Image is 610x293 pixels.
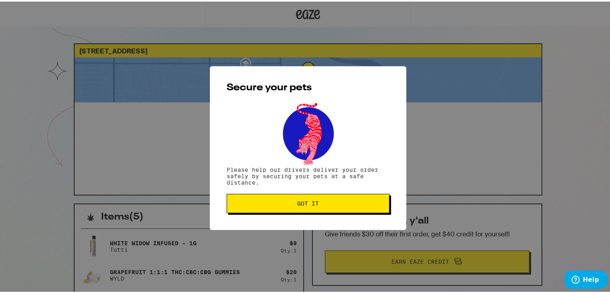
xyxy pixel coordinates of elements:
span: Got it [297,199,319,205]
h2: Secure your pets [227,81,389,91]
button: Got it [227,192,389,212]
p: Please help our drivers deliver your order safely by securing your pets at a safe distance. [227,165,389,184]
img: pets [275,99,341,165]
iframe: Opens a widget where you can find more information [565,269,608,289]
